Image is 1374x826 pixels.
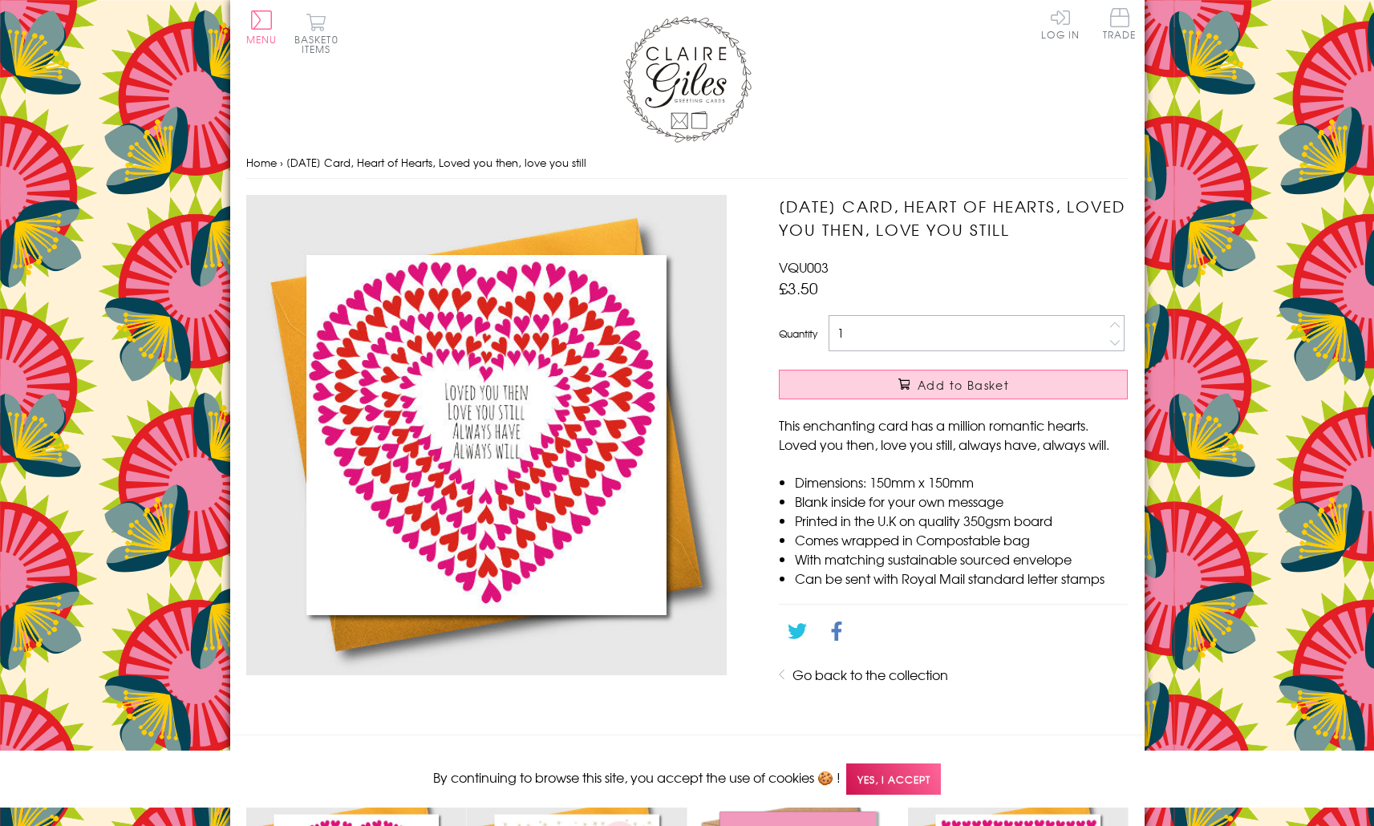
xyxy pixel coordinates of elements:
span: £3.50 [779,277,818,299]
p: This enchanting card has a million romantic hearts. Loved you then, love you still, always have, ... [779,415,1128,454]
span: Add to Basket [918,377,1009,393]
li: Comes wrapped in Compostable bag [795,530,1128,549]
button: Basket0 items [294,13,338,54]
li: With matching sustainable sourced envelope [795,549,1128,569]
span: Trade [1103,8,1137,39]
span: Yes, I accept [846,763,941,795]
img: Claire Giles Greetings Cards [623,16,752,143]
label: Quantity [779,326,817,341]
button: Menu [246,10,278,44]
a: Trade [1103,8,1137,43]
li: Dimensions: 150mm x 150mm [795,472,1128,492]
a: Home [246,155,277,170]
a: Log In [1041,8,1080,39]
nav: breadcrumbs [246,147,1129,180]
span: 0 items [302,32,338,56]
a: Go back to the collection [792,665,948,684]
li: Can be sent with Royal Mail standard letter stamps [795,569,1128,588]
span: [DATE] Card, Heart of Hearts, Loved you then, love you still [286,155,586,170]
li: Printed in the U.K on quality 350gsm board [795,511,1128,530]
span: VQU003 [779,257,829,277]
button: Add to Basket [779,370,1128,399]
li: Blank inside for your own message [795,492,1128,511]
h1: [DATE] Card, Heart of Hearts, Loved you then, love you still [779,195,1128,241]
span: Menu [246,32,278,47]
span: › [280,155,283,170]
img: Valentine's Day Card, Heart of Hearts, Loved you then, love you still [246,195,728,675]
